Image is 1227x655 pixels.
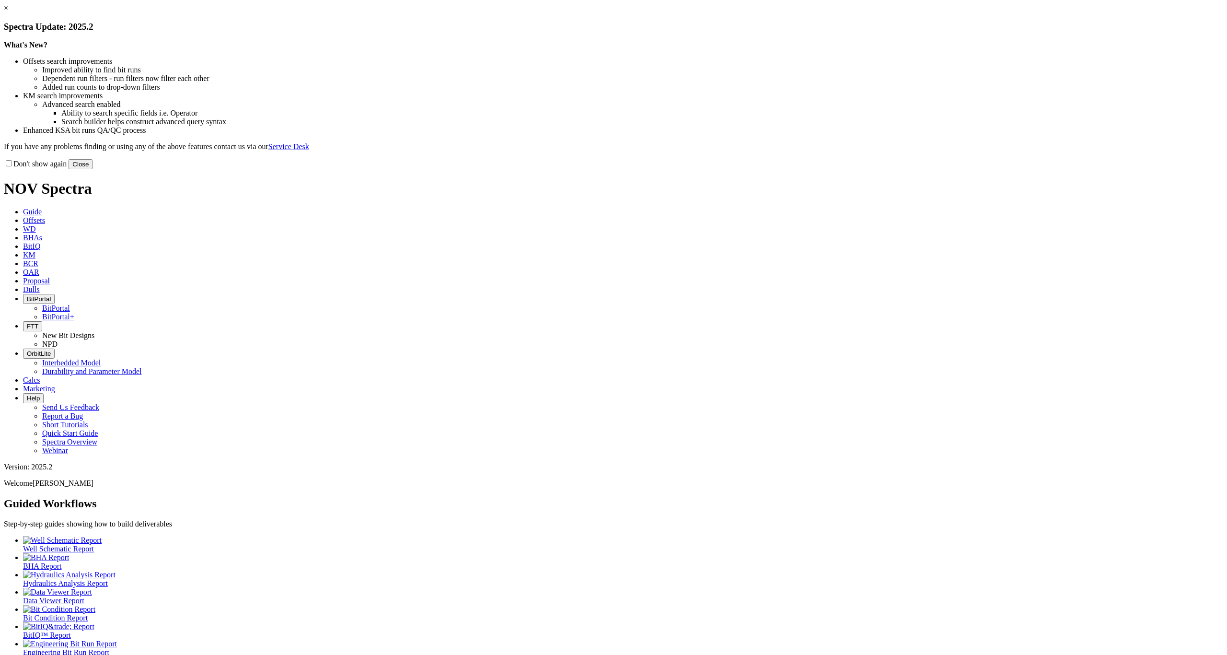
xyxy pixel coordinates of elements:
label: Don't show again [4,160,67,168]
li: Dependent run filters - run filters now filter each other [42,74,1223,83]
a: Spectra Overview [42,438,97,446]
span: Dulls [23,285,40,293]
img: BitIQ&trade; Report [23,622,94,631]
h2: Guided Workflows [4,497,1223,510]
li: Advanced search enabled [42,100,1223,109]
span: OrbitLite [27,350,51,357]
button: Close [69,159,93,169]
span: [PERSON_NAME] [33,479,93,487]
span: OAR [23,268,39,276]
li: Improved ability to find bit runs [42,66,1223,74]
span: FTT [27,323,38,330]
li: KM search improvements [23,92,1223,100]
a: Interbedded Model [42,359,101,367]
li: Search builder helps construct advanced query syntax [61,117,1223,126]
a: Service Desk [268,142,309,151]
h1: NOV Spectra [4,180,1223,198]
img: BHA Report [23,553,69,562]
p: If you have any problems finding or using any of the above features contact us via our [4,142,1223,151]
li: Offsets search improvements [23,57,1223,66]
a: Short Tutorials [42,421,88,429]
a: New Bit Designs [42,331,94,339]
li: Ability to search specific fields i.e. Operator [61,109,1223,117]
img: Data Viewer Report [23,588,92,597]
span: Proposal [23,277,50,285]
span: WD [23,225,36,233]
li: Enhanced KSA bit runs QA/QC process [23,126,1223,135]
a: Send Us Feedback [42,403,99,411]
img: Hydraulics Analysis Report [23,571,116,579]
a: NPD [42,340,58,348]
img: Engineering Bit Run Report [23,640,117,648]
h3: Spectra Update: 2025.2 [4,22,1223,32]
span: Bit Condition Report [23,614,88,622]
span: Well Schematic Report [23,545,94,553]
a: Durability and Parameter Model [42,367,142,375]
span: Hydraulics Analysis Report [23,579,108,587]
span: BCR [23,259,38,268]
p: Welcome [4,479,1223,488]
a: Quick Start Guide [42,429,98,437]
p: Step-by-step guides showing how to build deliverables [4,520,1223,528]
span: KM [23,251,35,259]
span: Guide [23,208,42,216]
span: Marketing [23,385,55,393]
span: Data Viewer Report [23,597,84,605]
span: Offsets [23,216,45,224]
a: Webinar [42,446,68,455]
span: Calcs [23,376,40,384]
a: BitPortal+ [42,313,74,321]
span: BitIQ [23,242,40,250]
span: BHAs [23,234,42,242]
span: BHA Report [23,562,61,570]
a: Report a Bug [42,412,83,420]
input: Don't show again [6,160,12,166]
strong: What's New? [4,41,47,49]
div: Version: 2025.2 [4,463,1223,471]
li: Added run counts to drop-down filters [42,83,1223,92]
span: BitIQ™ Report [23,631,71,639]
img: Bit Condition Report [23,605,95,614]
img: Well Schematic Report [23,536,102,545]
a: BitPortal [42,304,70,312]
a: × [4,4,8,12]
span: BitPortal [27,295,51,303]
span: Help [27,395,40,402]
